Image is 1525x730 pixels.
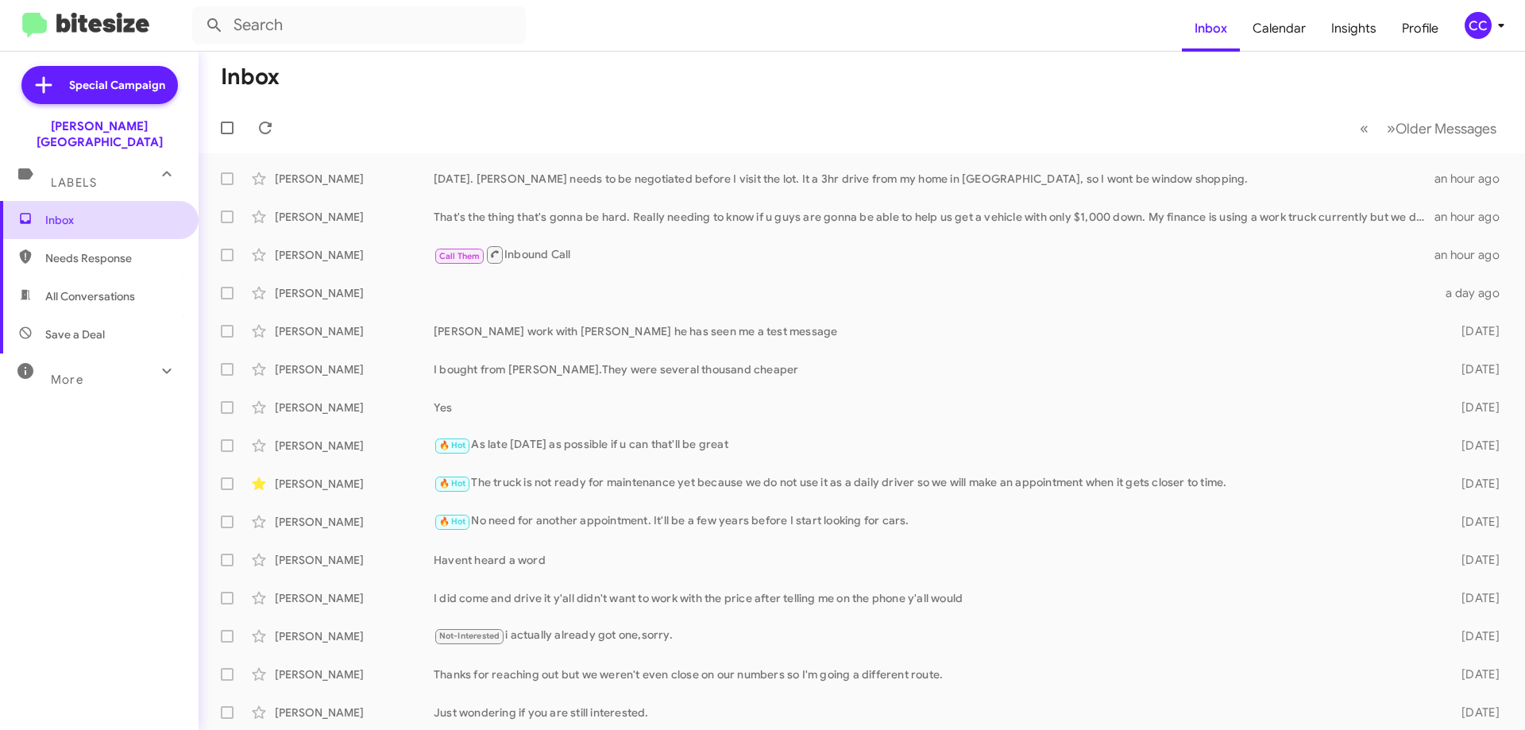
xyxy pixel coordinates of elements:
[1436,552,1512,568] div: [DATE]
[275,666,434,682] div: [PERSON_NAME]
[275,476,434,492] div: [PERSON_NAME]
[1389,6,1451,52] a: Profile
[221,64,280,90] h1: Inbox
[439,251,481,261] span: Call Them
[1436,476,1512,492] div: [DATE]
[1465,12,1492,39] div: CC
[434,361,1436,377] div: I bought from [PERSON_NAME].They were several thousand cheaper
[275,438,434,454] div: [PERSON_NAME]
[45,326,105,342] span: Save a Deal
[439,440,466,450] span: 🔥 Hot
[1377,112,1506,145] button: Next
[1351,112,1506,145] nav: Page navigation example
[434,666,1436,682] div: Thanks for reaching out but we weren't even close on our numbers so I'm going a different route.
[1436,666,1512,682] div: [DATE]
[1436,628,1512,644] div: [DATE]
[275,705,434,720] div: [PERSON_NAME]
[45,288,135,304] span: All Conversations
[1396,120,1496,137] span: Older Messages
[1387,118,1396,138] span: »
[434,209,1434,225] div: That's the thing that's gonna be hard. Really needing to know if u guys are gonna be able to help...
[1240,6,1318,52] a: Calendar
[1451,12,1508,39] button: CC
[439,631,500,641] span: Not-Interested
[51,176,97,190] span: Labels
[275,171,434,187] div: [PERSON_NAME]
[45,250,180,266] span: Needs Response
[434,590,1436,606] div: I did come and drive it y'all didn't want to work with the price after telling me on the phone y'...
[434,245,1434,265] div: Inbound Call
[1436,361,1512,377] div: [DATE]
[434,552,1436,568] div: Havent heard a word
[275,323,434,339] div: [PERSON_NAME]
[1318,6,1389,52] a: Insights
[45,212,180,228] span: Inbox
[1434,247,1512,263] div: an hour ago
[1436,323,1512,339] div: [DATE]
[434,323,1436,339] div: [PERSON_NAME] work with [PERSON_NAME] he has seen me a test message
[434,436,1436,454] div: As late [DATE] as possible if u can that'll be great
[275,285,434,301] div: [PERSON_NAME]
[1436,705,1512,720] div: [DATE]
[1436,438,1512,454] div: [DATE]
[434,627,1436,645] div: i actually already got one,sorry.
[69,77,165,93] span: Special Campaign
[275,400,434,415] div: [PERSON_NAME]
[275,552,434,568] div: [PERSON_NAME]
[434,171,1434,187] div: [DATE]. [PERSON_NAME] needs to be negotiated before I visit the lot. It a 3hr drive from my home ...
[434,400,1436,415] div: Yes
[1436,285,1512,301] div: a day ago
[434,705,1436,720] div: Just wondering if you are still interested.
[275,361,434,377] div: [PERSON_NAME]
[275,628,434,644] div: [PERSON_NAME]
[192,6,526,44] input: Search
[21,66,178,104] a: Special Campaign
[51,373,83,387] span: More
[434,512,1436,531] div: No need for another appointment. It'll be a few years before I start looking for cars.
[1434,209,1512,225] div: an hour ago
[275,209,434,225] div: [PERSON_NAME]
[275,590,434,606] div: [PERSON_NAME]
[275,514,434,530] div: [PERSON_NAME]
[1182,6,1240,52] a: Inbox
[439,516,466,527] span: 🔥 Hot
[434,474,1436,492] div: The truck is not ready for maintenance yet because we do not use it as a daily driver so we will ...
[275,247,434,263] div: [PERSON_NAME]
[1436,514,1512,530] div: [DATE]
[1434,171,1512,187] div: an hour ago
[1350,112,1378,145] button: Previous
[1436,590,1512,606] div: [DATE]
[1436,400,1512,415] div: [DATE]
[1360,118,1369,138] span: «
[439,478,466,489] span: 🔥 Hot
